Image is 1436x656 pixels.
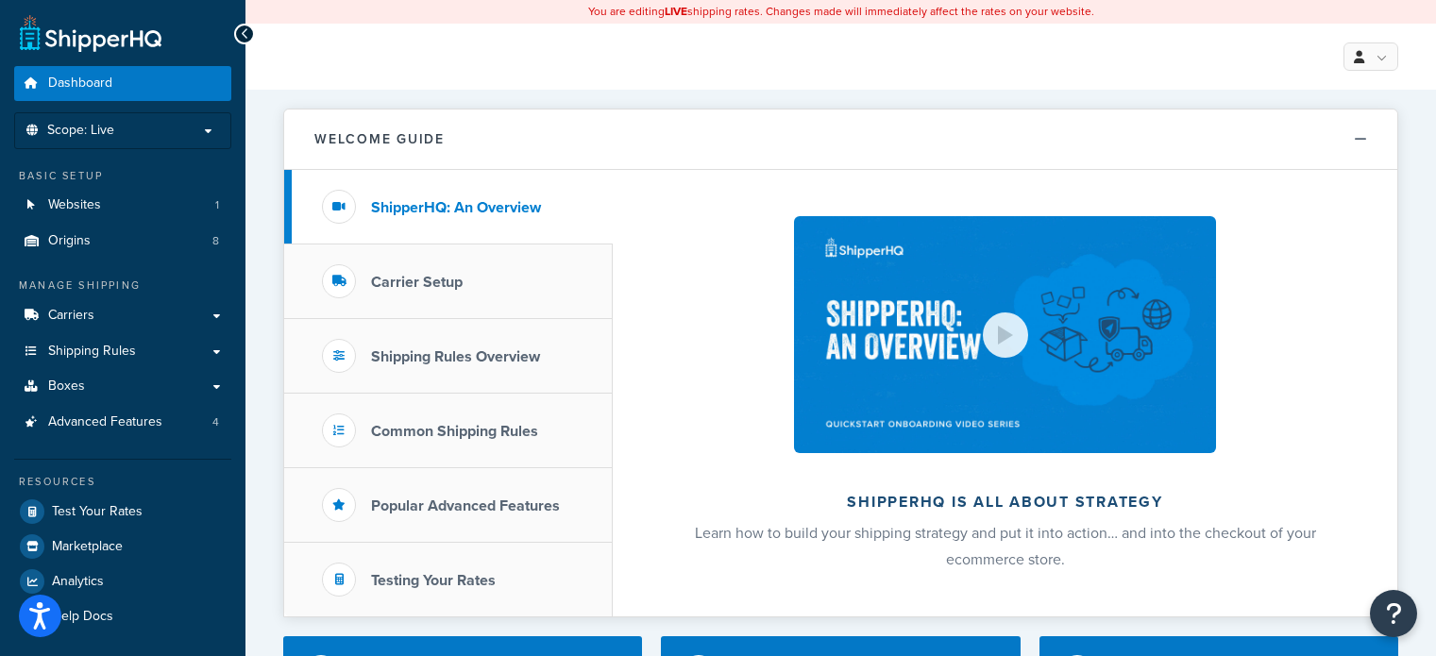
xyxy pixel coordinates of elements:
[14,599,231,633] a: Help Docs
[14,168,231,184] div: Basic Setup
[52,574,104,590] span: Analytics
[371,572,496,589] h3: Testing Your Rates
[1370,590,1417,637] button: Open Resource Center
[48,344,136,360] span: Shipping Rules
[48,308,94,324] span: Carriers
[14,369,231,404] a: Boxes
[314,132,445,146] h2: Welcome Guide
[48,76,112,92] span: Dashboard
[371,497,560,514] h3: Popular Advanced Features
[14,278,231,294] div: Manage Shipping
[52,609,113,625] span: Help Docs
[663,494,1347,511] h2: ShipperHQ is all about strategy
[48,197,101,213] span: Websites
[14,405,231,440] li: Advanced Features
[794,216,1215,453] img: ShipperHQ is all about strategy
[695,522,1316,570] span: Learn how to build your shipping strategy and put it into action… and into the checkout of your e...
[52,504,143,520] span: Test Your Rates
[212,233,219,249] span: 8
[665,3,687,20] b: LIVE
[212,414,219,430] span: 4
[14,66,231,101] a: Dashboard
[14,188,231,223] li: Websites
[14,298,231,333] a: Carriers
[371,274,463,291] h3: Carrier Setup
[14,474,231,490] div: Resources
[14,224,231,259] a: Origins8
[371,348,540,365] h3: Shipping Rules Overview
[371,423,538,440] h3: Common Shipping Rules
[52,539,123,555] span: Marketplace
[14,564,231,598] a: Analytics
[14,224,231,259] li: Origins
[47,123,114,139] span: Scope: Live
[284,109,1397,170] button: Welcome Guide
[14,405,231,440] a: Advanced Features4
[14,188,231,223] a: Websites1
[48,233,91,249] span: Origins
[14,530,231,563] a: Marketplace
[48,414,162,430] span: Advanced Features
[14,334,231,369] a: Shipping Rules
[48,378,85,395] span: Boxes
[14,495,231,529] a: Test Your Rates
[371,199,541,216] h3: ShipperHQ: An Overview
[215,197,219,213] span: 1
